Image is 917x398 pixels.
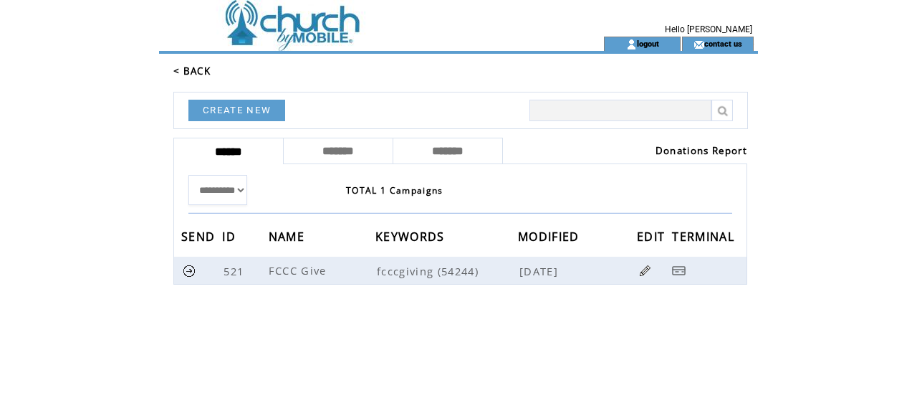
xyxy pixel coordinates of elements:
a: contact us [704,39,742,48]
a: < BACK [173,65,211,77]
a: CREATE NEW [188,100,285,121]
span: TOTAL 1 Campaigns [346,184,443,196]
img: account_icon.gif [626,39,637,50]
span: Hello [PERSON_NAME] [665,24,752,34]
a: KEYWORDS [375,232,448,240]
span: SEND [181,225,219,252]
span: ID [222,225,239,252]
span: MODIFIED [518,225,583,252]
span: EDIT [637,225,668,252]
a: Donations Report [656,144,747,157]
span: fcccgiving (54244) [377,264,517,278]
a: MODIFIED [518,232,583,240]
span: FCCC Give [269,263,330,278]
span: NAME [269,225,308,252]
span: [DATE] [519,264,562,278]
img: contact_us_icon.gif [693,39,704,50]
span: TERMINAL [672,225,738,252]
span: 521 [224,264,247,278]
a: logout [637,39,659,48]
a: NAME [269,232,308,240]
a: ID [222,232,239,240]
span: KEYWORDS [375,225,448,252]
